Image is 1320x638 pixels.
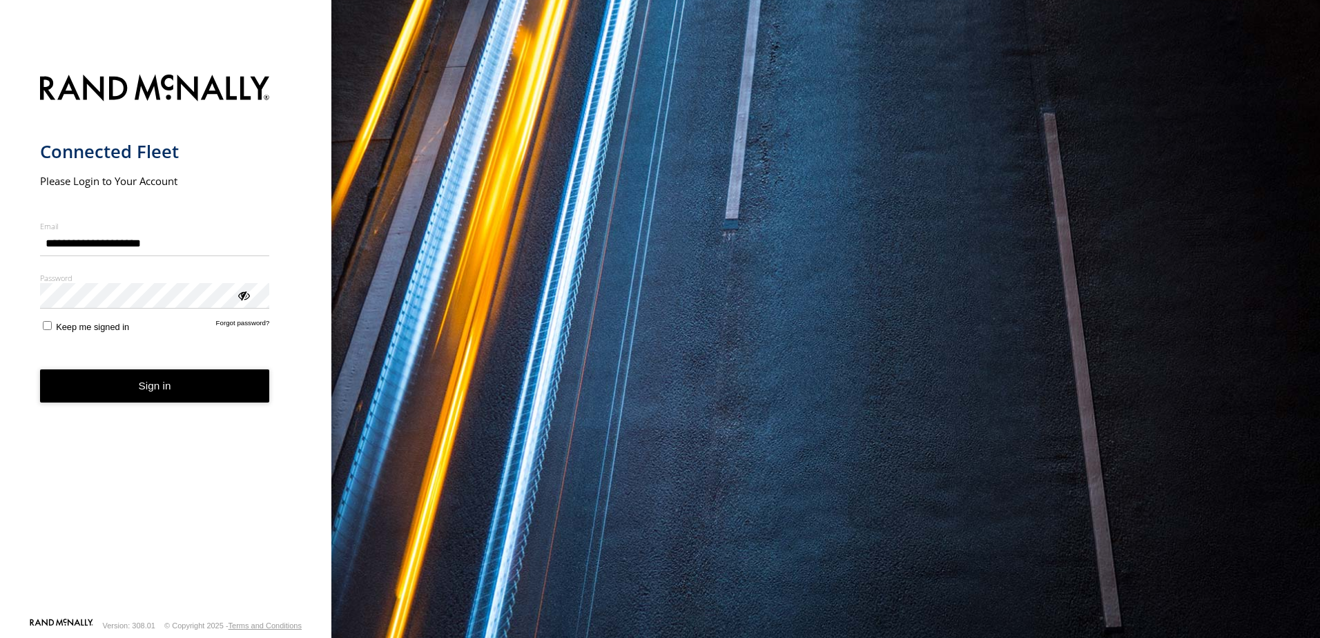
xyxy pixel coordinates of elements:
div: © Copyright 2025 - [164,621,302,630]
a: Terms and Conditions [229,621,302,630]
h2: Please Login to Your Account [40,174,270,188]
label: Email [40,221,270,231]
input: Keep me signed in [43,321,52,330]
form: main [40,66,292,617]
span: Keep me signed in [56,322,129,332]
a: Forgot password? [216,319,270,332]
button: Sign in [40,369,270,403]
img: Rand McNally [40,72,270,107]
label: Password [40,273,270,283]
div: Version: 308.01 [103,621,155,630]
div: ViewPassword [236,288,250,302]
a: Visit our Website [30,619,93,632]
h1: Connected Fleet [40,140,270,163]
